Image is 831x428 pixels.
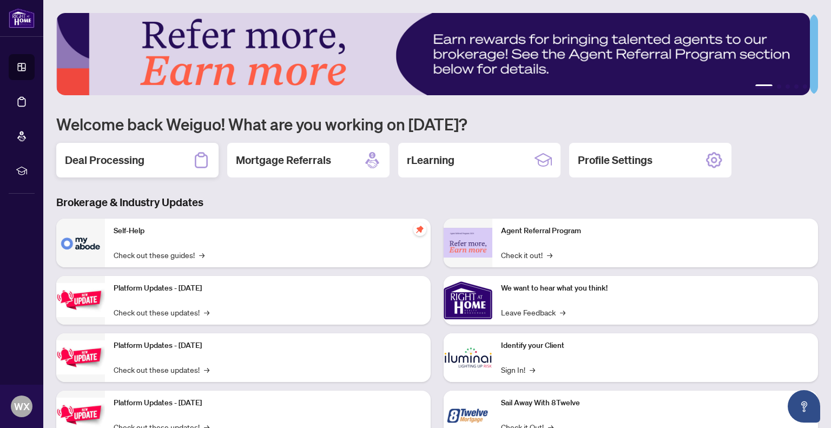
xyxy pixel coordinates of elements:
[114,225,422,237] p: Self-Help
[547,249,552,261] span: →
[236,153,331,168] h2: Mortgage Referrals
[501,225,809,237] p: Agent Referral Program
[501,249,552,261] a: Check it out!→
[56,195,818,210] h3: Brokerage & Industry Updates
[56,340,105,374] img: Platform Updates - July 8, 2025
[56,114,818,134] h1: Welcome back Weiguo! What are you working on [DATE]?
[65,153,144,168] h2: Deal Processing
[204,306,209,318] span: →
[755,84,773,89] button: 1
[501,306,565,318] a: Leave Feedback→
[56,13,810,95] img: Slide 0
[114,306,209,318] a: Check out these updates!→
[413,223,426,236] span: pushpin
[9,8,35,28] img: logo
[501,364,535,376] a: Sign In!→
[560,306,565,318] span: →
[803,84,807,89] button: 5
[786,84,790,89] button: 3
[407,153,454,168] h2: rLearning
[14,399,30,414] span: WX
[204,364,209,376] span: →
[444,276,492,325] img: We want to hear what you think!
[530,364,535,376] span: →
[444,228,492,258] img: Agent Referral Program
[114,249,205,261] a: Check out these guides!→
[114,364,209,376] a: Check out these updates!→
[788,390,820,423] button: Open asap
[114,397,422,409] p: Platform Updates - [DATE]
[501,397,809,409] p: Sail Away With 8Twelve
[794,84,799,89] button: 4
[114,282,422,294] p: Platform Updates - [DATE]
[56,283,105,317] img: Platform Updates - July 21, 2025
[777,84,781,89] button: 2
[501,340,809,352] p: Identify your Client
[199,249,205,261] span: →
[56,219,105,267] img: Self-Help
[578,153,652,168] h2: Profile Settings
[114,340,422,352] p: Platform Updates - [DATE]
[444,333,492,382] img: Identify your Client
[501,282,809,294] p: We want to hear what you think!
